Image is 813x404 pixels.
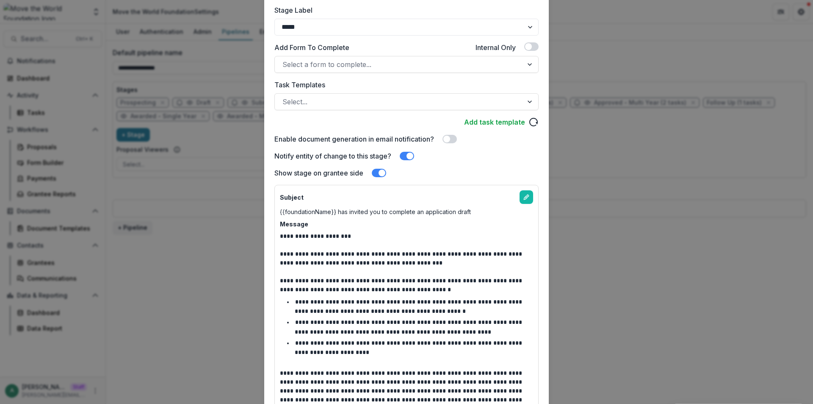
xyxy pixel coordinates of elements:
[528,117,539,127] svg: reload
[274,5,534,15] label: Stage Label
[274,42,349,53] label: Add Form To Complete
[280,220,308,228] p: Message
[464,117,525,127] a: Add task template
[476,42,516,53] label: Internal Only
[274,134,434,144] label: Enable document generation in email notification?
[280,207,471,216] p: {{foundationName}} has invited you to complete an application draft
[274,151,391,161] label: Notify entity of change to this stage?
[280,193,304,202] p: Subject
[520,190,533,204] a: edit-email-template
[274,80,534,90] label: Task Templates
[274,168,363,178] label: Show stage on grantee side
